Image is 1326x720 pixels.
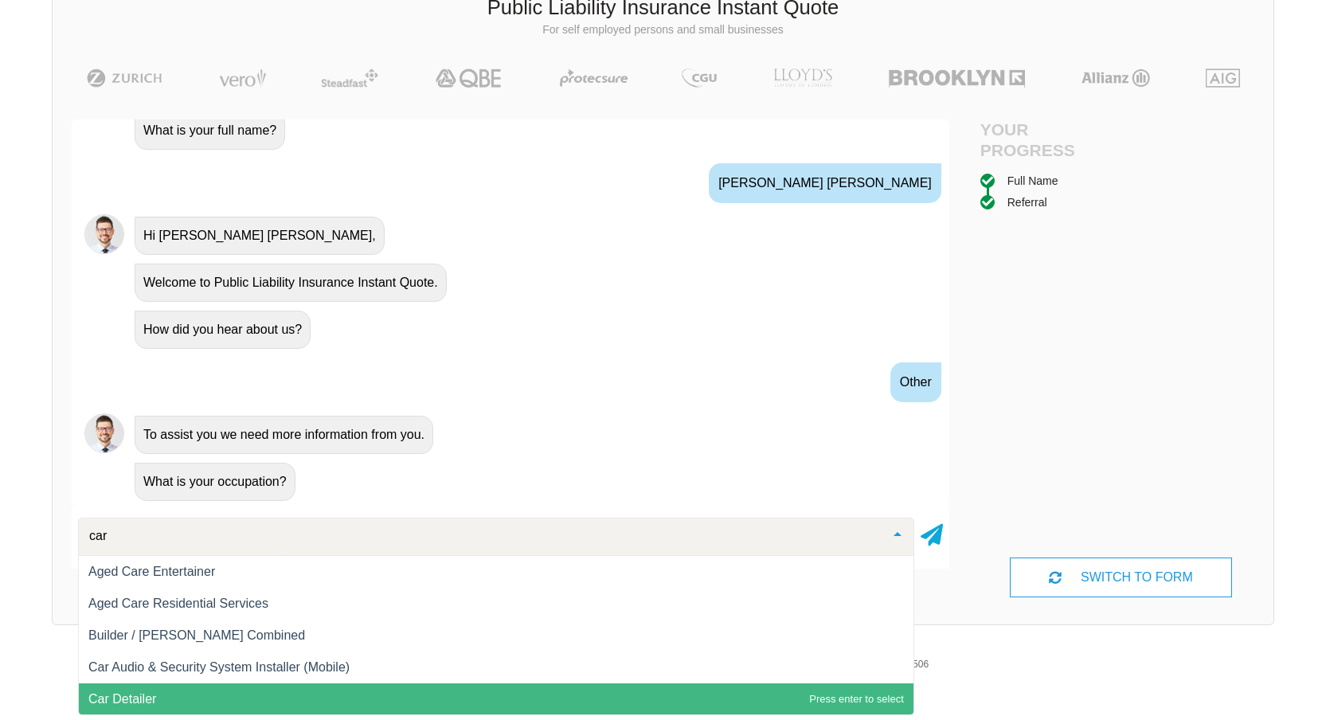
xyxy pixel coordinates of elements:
img: Steadfast | Public Liability Insurance [315,68,385,88]
div: SWITCH TO FORM [1010,558,1231,597]
img: Chatbot | PLI [84,214,124,254]
img: Chatbot | PLI [84,413,124,453]
img: Vero | Public Liability Insurance [212,68,273,88]
img: Allianz | Public Liability Insurance [1074,68,1158,88]
img: CGU | Public Liability Insurance [675,68,723,88]
div: What is your full name? [135,112,285,150]
img: Zurich | Public Liability Insurance [80,68,170,88]
span: Builder / [PERSON_NAME] Combined [88,628,305,642]
span: Aged Care Entertainer [88,565,215,578]
span: Aged Care Residential Services [88,597,268,610]
img: QBE | Public Liability Insurance [426,68,512,88]
p: For self employed persons and small businesses [65,22,1261,38]
div: Hi [PERSON_NAME] [PERSON_NAME], [135,217,385,255]
div: Welcome to Public Liability Insurance Instant Quote. [135,264,447,302]
div: How did you hear about us? [135,311,311,349]
span: Car Audio & Security System Installer (Mobile) [88,660,350,674]
img: Protecsure | Public Liability Insurance [553,68,634,88]
div: Referral [1007,194,1047,211]
div: What is your occupation? [135,463,295,501]
input: Search or select your occupation [85,528,882,544]
img: LLOYD's | Public Liability Insurance [765,68,841,88]
h4: Your Progress [980,119,1121,159]
div: Other [890,362,941,402]
div: [PERSON_NAME] [PERSON_NAME] [709,163,941,203]
img: AIG | Public Liability Insurance [1199,68,1246,88]
div: To assist you we need more information from you. [135,416,433,454]
span: Car Detailer [88,692,156,706]
img: Brooklyn | Public Liability Insurance [882,68,1031,88]
div: Full Name [1007,172,1058,190]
